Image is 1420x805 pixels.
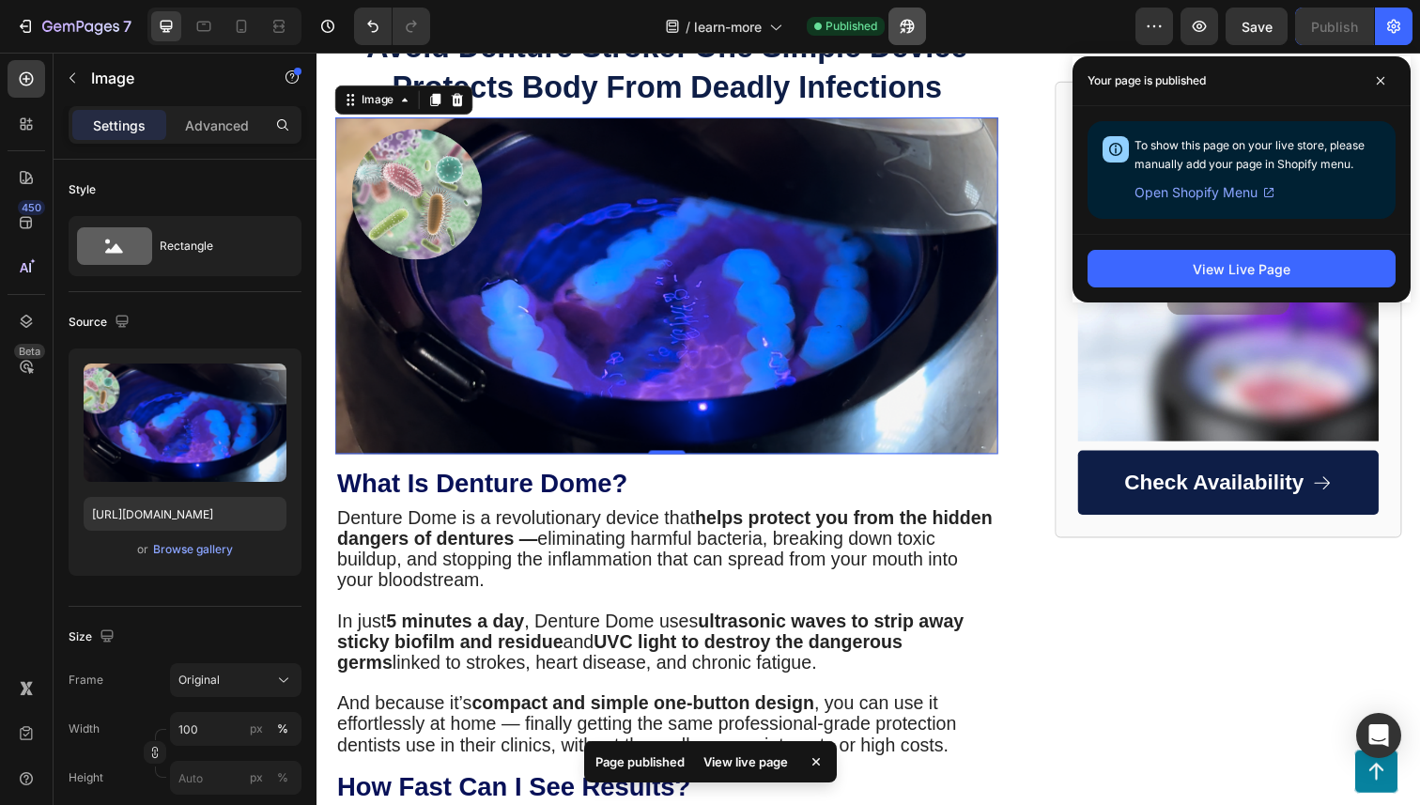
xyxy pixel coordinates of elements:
p: Settings [93,116,146,135]
button: % [245,718,268,740]
div: Publish [1311,17,1358,37]
button: Original [170,663,301,697]
input: px% [170,712,301,746]
div: Image [42,40,83,57]
div: Size [69,625,118,650]
strong: UVC light to destroy the dangerous germs [21,592,598,634]
button: Save [1226,8,1288,45]
span: Save [1242,19,1273,35]
p: 7 [123,15,131,38]
span: Published [826,18,877,35]
label: Height [69,769,103,786]
div: Open Intercom Messenger [1356,713,1401,758]
span: And because it’s , you can use it effortlessly at home — finally getting the same professional-gr... [21,654,653,718]
div: Browse gallery [153,541,233,558]
a: Check Availability [778,408,1085,473]
p: Image [91,67,251,89]
div: Rectangle [160,224,274,268]
div: % [277,720,288,737]
span: learn-more [694,17,762,37]
button: 7 [8,8,140,45]
button: px [271,718,294,740]
div: View live page [692,749,799,775]
label: Frame [69,672,103,689]
strong: 5 minutes a day [70,570,211,591]
strong: How Fast Can I See Results? [21,735,381,765]
strong: compact and simple one-button design [158,654,507,674]
strong: What Is Denture Dome? [21,426,317,455]
p: Advanced [185,116,249,135]
span: / [686,17,690,37]
div: Beta [14,344,45,359]
img: reveal-ezgif.com-png-to-webp-converter.webp [778,91,1085,398]
button: View Live Page [1088,250,1396,287]
label: Width [69,720,100,737]
button: Browse gallery [152,540,234,559]
button: Publish [1295,8,1374,45]
div: px [250,769,263,786]
span: Denture Dome is a revolutionary device that eliminating harmful bacteria, breaking down toxic bui... [21,465,689,550]
p: Page published [595,752,685,771]
input: https://example.com/image.jpg [84,497,286,531]
button: % [245,766,268,789]
div: Undo/Redo [354,8,430,45]
input: px% [170,761,301,795]
div: Source [69,310,133,335]
span: In just , Denture Dome uses and linked to strokes, heart disease, and chronic fatigue. [21,570,660,634]
span: Open Shopify Menu [1134,181,1258,204]
div: View Live Page [1193,259,1290,279]
div: % [277,769,288,786]
p: Check Availability [826,426,1009,455]
p: Your page is published [1088,71,1206,90]
span: To show this page on your live store, please manually add your page in Shopify menu. [1134,138,1365,171]
iframe: Design area [316,53,1420,805]
h2: Protect Your Health [DATE]! [778,54,1085,85]
strong: helps protect you from the hidden dangers of dentures — [21,465,689,507]
button: px [271,766,294,789]
span: or [137,538,148,561]
strong: ultrasonic waves to strip away sticky biofilm and residue [21,570,660,612]
img: adv.png [19,67,696,410]
img: preview-image [84,364,286,482]
span: Original [178,672,220,689]
div: 450 [18,200,45,215]
div: px [250,720,263,737]
div: Style [69,181,96,198]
